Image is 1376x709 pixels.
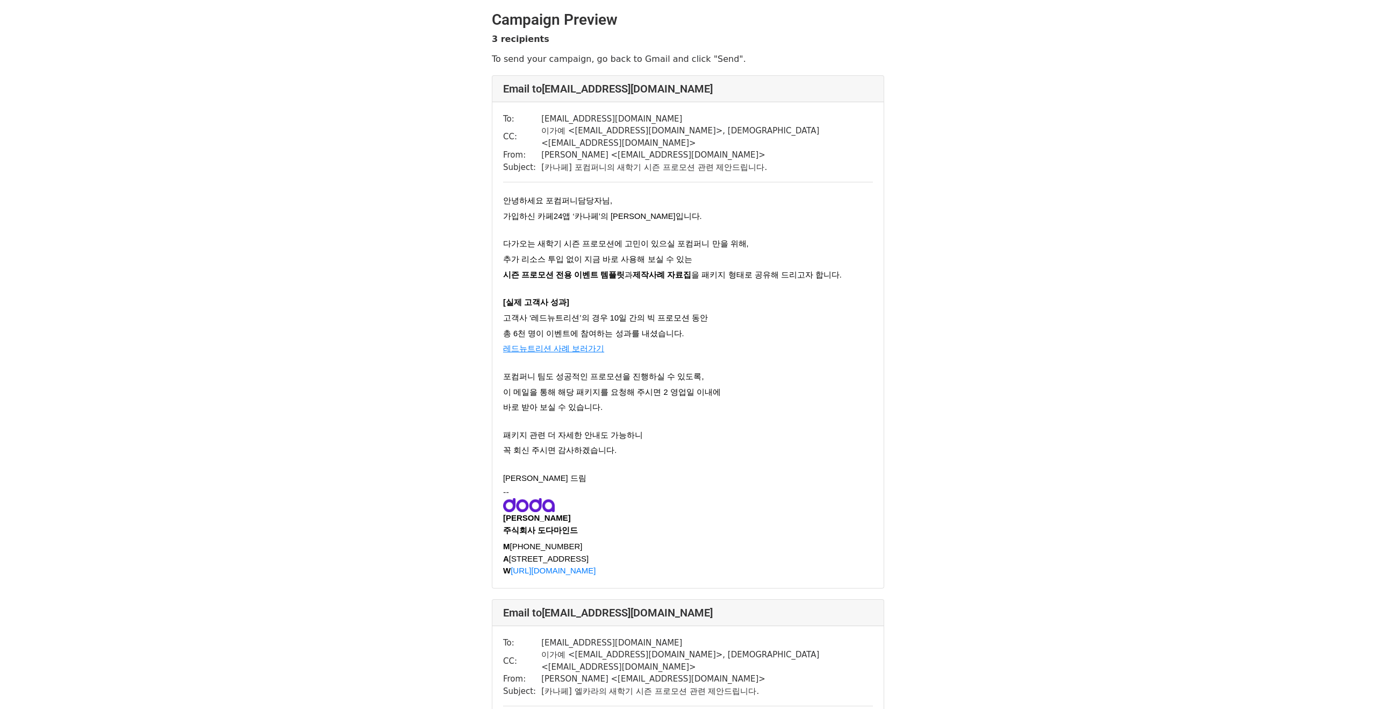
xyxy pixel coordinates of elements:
span: 다가오는 새학기 시즌 프로모션에 고민이 있으실 포컴퍼니 만을 위해, [503,239,749,248]
span: 제작사례 자료집 [633,271,691,279]
td: [PERSON_NAME] < [EMAIL_ADDRESS][DOMAIN_NAME] > [541,149,873,161]
span: 담당자님, [578,196,612,205]
td: From: [503,149,541,161]
span: [실제 고객사 성과] [503,298,569,307]
a: 레드뉴트리션 사례 보러가기 [503,343,604,353]
td: From: [503,673,541,685]
td: [카나페] 엘카라의 새학기 시즌 프로모션 관련 제안드립니다. [541,685,873,698]
span: 을 패키지 형태로 공유해 드리고자 합니다. [691,271,841,279]
span: 바로 받아 보실 수 있습니다. [503,403,603,412]
td: [카나페] 포컴퍼니의 새학기 시즌 프로모션 관련 제안드립니다. [541,161,873,174]
span: [PERSON_NAME] 드림 [503,474,586,483]
span: 추가 리소스 투입 없이 지금 바로 사용해 보실 수 있는 [503,255,692,264]
td: Subject: [503,161,541,174]
td: CC: [503,649,541,673]
td: To: [503,637,541,649]
h2: Campaign Preview [492,11,884,29]
td: To: [503,113,541,125]
span: 안녕하세요 포컴퍼니 [503,196,578,205]
span: [STREET_ADDRESS] [509,554,589,563]
td: 이가예 < [EMAIL_ADDRESS][DOMAIN_NAME] >, [DEMOGRAPHIC_DATA] < [EMAIL_ADDRESS][DOMAIN_NAME] > [541,125,873,149]
span: 패키지 관련 더 자세한 안내도 가능하니 [503,431,643,439]
b: A [503,554,509,563]
span: -- [503,487,509,497]
h4: Email to [EMAIL_ADDRESS][DOMAIN_NAME] [503,82,873,95]
td: 이가예 < [EMAIL_ADDRESS][DOMAIN_NAME] >, [DEMOGRAPHIC_DATA] < [EMAIL_ADDRESS][DOMAIN_NAME] > [541,649,873,673]
b: W [503,566,511,575]
span: 꼭 회신 주시면 감사하겠습니다. [503,446,617,455]
font: 주식회사 도다마인드 [503,526,578,535]
span: 과 [625,271,633,279]
p: To send your campaign, go back to Gmail and click "Send". [492,53,884,65]
h4: Email to [EMAIL_ADDRESS][DOMAIN_NAME] [503,606,873,619]
strong: 3 recipients [492,34,549,44]
td: Subject: [503,685,541,698]
a: [URL][DOMAIN_NAME] [511,566,596,575]
span: 이 메일을 통해 해당 패키지를 요청해 주시면 2 영업일 이내에 [503,388,721,396]
span: 시즌 프로모션 전용 이벤트 템플릿 [503,271,625,279]
td: [EMAIL_ADDRESS][DOMAIN_NAME] [541,637,873,649]
span: 레드뉴트리션 사례 보러가기 [503,344,604,353]
td: CC: [503,125,541,149]
td: [PERSON_NAME] < [EMAIL_ADDRESS][DOMAIN_NAME] > [541,673,873,685]
b: [PERSON_NAME] [503,513,571,522]
span: 포컴퍼니 팀도 성공적인 프로모션을 진행하실 수 있도록, [503,372,704,381]
span: 고객사 ‘레드뉴트리션’의 경우 10일 간의 빅 프로모션 동안 [503,314,708,322]
td: [EMAIL_ADDRESS][DOMAIN_NAME] [541,113,873,125]
span: [PHONE_NUMBER] [510,542,583,551]
img: AIorK4zcvoHgbI3nQ2MkJFj70jEyXvTf_uvueFw-8nWyzTKZhmz54JJmNw-KDNav30-BDas98Cy5fJdF3jhl [503,498,555,512]
span: 가입하신 카페24앱 ‘카나페’의 [PERSON_NAME]입니다. [503,212,702,221]
span: 총 6천 명이 이벤트에 참여하는 성과를 내셨습니다. [503,329,684,338]
b: M [503,542,510,551]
